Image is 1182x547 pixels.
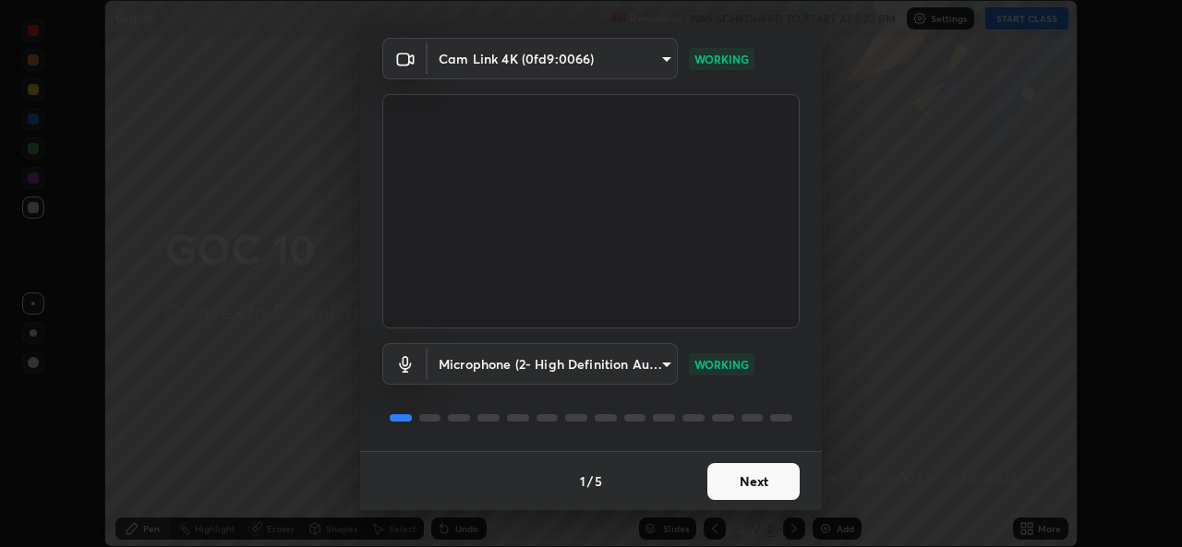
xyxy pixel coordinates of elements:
[428,343,678,385] div: Cam Link 4K (0fd9:0066)
[694,51,749,67] p: WORKING
[587,471,593,491] h4: /
[694,356,749,373] p: WORKING
[580,471,585,491] h4: 1
[428,38,678,79] div: Cam Link 4K (0fd9:0066)
[707,463,800,500] button: Next
[595,471,602,491] h4: 5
